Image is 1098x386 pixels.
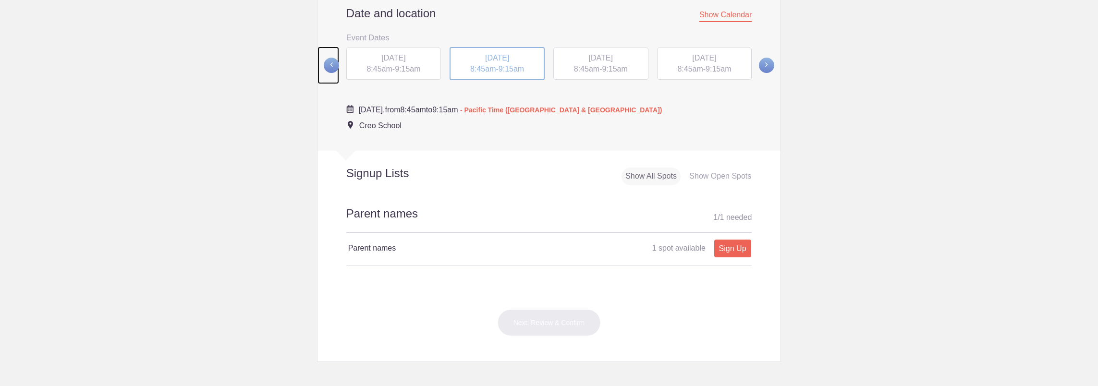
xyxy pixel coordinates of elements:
span: - Pacific Time ([GEOGRAPHIC_DATA] & [GEOGRAPHIC_DATA]) [460,106,662,114]
span: 8:45am [677,65,703,73]
span: [DATE], [359,106,385,114]
span: 9:15am [499,65,524,73]
span: [DATE] [485,54,509,62]
span: from to [359,106,662,114]
span: 9:15am [602,65,627,73]
h2: Date and location [346,6,752,21]
span: 9:15am [395,65,420,73]
img: Cal purple [346,105,354,113]
div: - [657,48,752,80]
div: - [346,48,441,80]
span: / [718,213,720,221]
span: [DATE] [589,54,613,62]
div: Show All Spots [622,168,681,185]
div: 1 1 needed [713,210,752,225]
h2: Signup Lists [317,166,472,181]
button: Next: Review & Confirm [498,309,601,336]
a: Sign Up [714,240,751,257]
button: [DATE] 8:45am-9:15am [553,47,649,81]
span: 8:45am [574,65,599,73]
button: [DATE] 8:45am-9:15am [449,47,545,81]
span: 9:15am [706,65,731,73]
div: - [553,48,648,80]
div: - [450,47,545,81]
span: Show Calendar [699,11,752,22]
div: Show Open Spots [685,168,755,185]
span: 1 spot available [652,244,706,252]
button: [DATE] 8:45am-9:15am [657,47,753,81]
span: [DATE] [692,54,716,62]
h3: Event Dates [346,30,752,45]
button: [DATE] 8:45am-9:15am [346,47,442,81]
img: Event location [348,121,353,129]
span: 8:45am [366,65,392,73]
h2: Parent names [346,205,752,233]
span: 8:45am [470,65,496,73]
span: Creo School [359,121,402,130]
span: [DATE] [381,54,405,62]
h4: Parent names [348,242,549,254]
span: 8:45am [400,106,426,114]
span: 9:15am [432,106,458,114]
